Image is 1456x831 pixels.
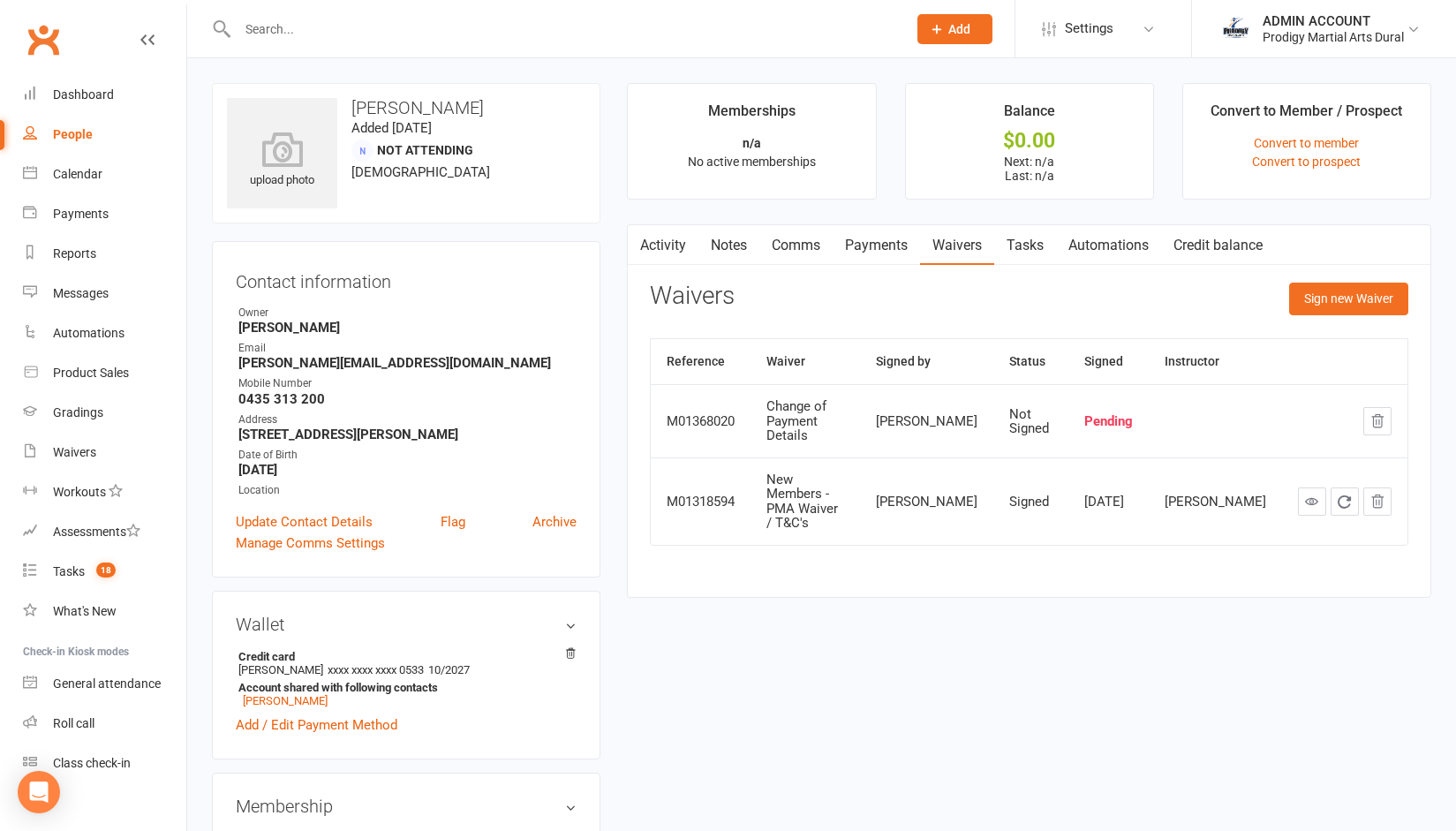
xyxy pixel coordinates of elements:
[23,115,186,155] a: People
[238,320,577,336] strong: [PERSON_NAME]
[23,353,186,393] a: Product Sales
[743,136,761,150] strong: n/a
[53,326,124,340] div: Automations
[227,132,337,190] div: upload photo
[23,155,186,194] a: Calendar
[1263,13,1404,29] div: ADMIN ACCOUNT
[833,225,920,266] a: Payments
[1289,283,1408,314] button: Sign new Waiver
[698,225,759,266] a: Notes
[232,17,894,42] input: Search...
[377,143,473,157] span: Not Attending
[23,194,186,234] a: Payments
[1218,11,1254,47] img: thumb_image1686208220.png
[238,482,577,499] div: Location
[876,495,977,510] div: [PERSON_NAME]
[328,663,424,676] span: xxxx xxxx xxxx 0533
[759,225,833,266] a: Comms
[1211,100,1402,132] div: Convert to Member / Prospect
[53,676,161,691] div: General attendance
[1068,339,1149,384] th: Signed
[238,462,577,478] strong: [DATE]
[53,525,140,539] div: Assessments
[23,512,186,552] a: Assessments
[236,714,397,736] a: Add / Edit Payment Method
[351,120,432,136] time: Added [DATE]
[766,472,844,531] div: New Members - PMA Waiver / T&C's
[53,716,94,730] div: Roll call
[23,314,186,353] a: Automations
[23,234,186,274] a: Reports
[23,393,186,433] a: Gradings
[922,155,1137,183] p: Next: n/a Last: n/a
[766,399,844,443] div: Change of Payment Details
[948,22,970,36] span: Add
[922,132,1137,150] div: $0.00
[96,563,116,578] span: 18
[667,495,735,510] div: M01318594
[53,127,93,141] div: People
[53,756,131,770] div: Class check-in
[53,366,129,380] div: Product Sales
[667,414,735,429] div: M01368020
[53,405,103,419] div: Gradings
[708,100,796,132] div: Memberships
[23,664,186,704] a: General attendance kiosk mode
[18,771,60,813] div: Open Intercom Messenger
[236,265,577,291] h3: Contact information
[1065,9,1113,49] span: Settings
[238,412,577,428] div: Address
[917,14,992,44] button: Add
[23,592,186,631] a: What's New
[236,533,385,554] a: Manage Comms Settings
[238,305,577,321] div: Owner
[441,511,465,533] a: Flag
[650,283,735,310] h3: Waivers
[23,433,186,472] a: Waivers
[688,155,816,169] span: No active memberships
[994,225,1056,266] a: Tasks
[23,744,186,783] a: Class kiosk mode
[23,552,186,592] a: Tasks 18
[236,615,577,634] h3: Wallet
[238,355,577,371] strong: [PERSON_NAME][EMAIL_ADDRESS][DOMAIN_NAME]
[1161,225,1275,266] a: Credit balance
[351,164,490,180] span: [DEMOGRAPHIC_DATA]
[628,225,698,266] a: Activity
[236,797,577,816] h3: Membership
[238,375,577,392] div: Mobile Number
[532,511,577,533] a: Archive
[238,427,577,442] strong: [STREET_ADDRESS][PERSON_NAME]
[53,445,96,459] div: Waivers
[53,286,109,300] div: Messages
[238,340,577,357] div: Email
[1084,414,1133,429] div: Pending
[751,339,860,384] th: Waiver
[1009,495,1052,510] div: Signed
[21,18,65,62] a: Clubworx
[1254,136,1359,150] a: Convert to member
[236,647,577,710] li: [PERSON_NAME]
[428,663,470,676] span: 10/2027
[238,681,568,694] strong: Account shared with following contacts
[1263,29,1404,45] div: Prodigy Martial Arts Dural
[53,87,114,102] div: Dashboard
[920,225,994,266] a: Waivers
[23,274,186,314] a: Messages
[53,564,85,578] div: Tasks
[238,447,577,464] div: Date of Birth
[53,207,109,221] div: Payments
[53,604,117,618] div: What's New
[860,339,993,384] th: Signed by
[1149,339,1282,384] th: Instructor
[53,167,102,181] div: Calendar
[236,511,373,533] a: Update Contact Details
[23,75,186,115] a: Dashboard
[1056,225,1161,266] a: Automations
[238,391,577,407] strong: 0435 313 200
[993,339,1068,384] th: Status
[238,650,568,663] strong: Credit card
[227,98,585,117] h3: [PERSON_NAME]
[876,414,977,429] div: [PERSON_NAME]
[53,246,96,261] div: Reports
